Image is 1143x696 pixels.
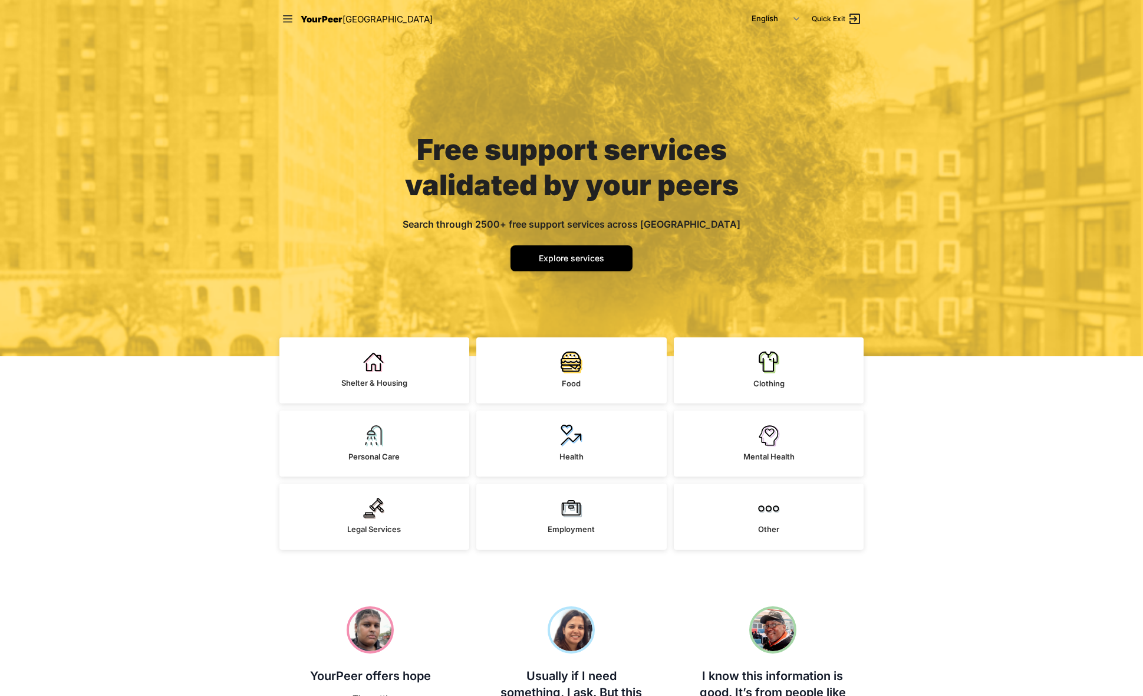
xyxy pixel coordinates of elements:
[753,379,785,388] span: Clothing
[812,14,845,24] span: Quick Exit
[548,524,595,534] span: Employment
[279,411,470,477] a: Personal Care
[476,337,667,403] a: Food
[674,411,864,477] a: Mental Health
[301,14,342,25] span: YourPeer
[403,218,740,230] span: Search through 2500+ free support services across [GEOGRAPHIC_DATA]
[743,452,795,461] span: Mental Health
[812,12,862,26] a: Quick Exit
[674,337,864,403] a: Clothing
[476,484,667,550] a: Employment
[342,14,433,25] span: [GEOGRAPHIC_DATA]
[279,337,470,403] a: Shelter & Housing
[758,524,779,534] span: Other
[405,132,739,202] span: Free support services validated by your peers
[347,524,401,534] span: Legal Services
[562,379,581,388] span: Food
[476,411,667,477] a: Health
[510,245,633,271] a: Explore services
[310,669,431,683] span: YourPeer offers hope
[674,484,864,550] a: Other
[539,253,604,263] span: Explore services
[559,452,584,461] span: Health
[279,484,470,550] a: Legal Services
[348,452,400,461] span: Personal Care
[341,378,407,388] span: Shelter & Housing
[301,12,433,27] a: YourPeer[GEOGRAPHIC_DATA]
